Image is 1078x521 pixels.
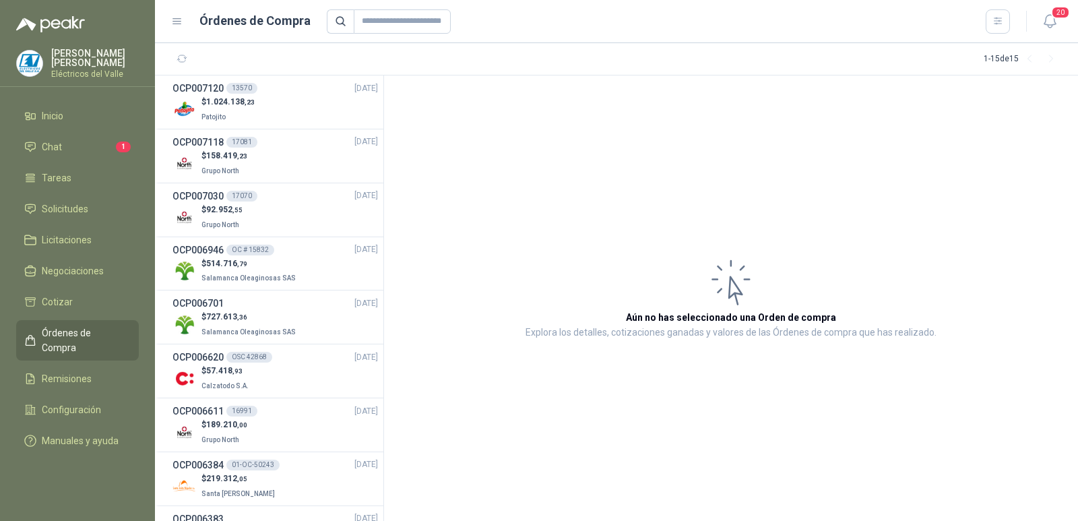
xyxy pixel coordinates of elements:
[172,81,224,96] h3: OCP007120
[206,205,243,214] span: 92.952
[172,135,224,150] h3: OCP007118
[206,366,243,375] span: 57.418
[226,406,257,417] div: 16991
[16,196,139,222] a: Solicitudes
[526,325,937,341] p: Explora los detalles, cotizaciones ganadas y valores de las Órdenes de compra que has realizado.
[16,366,139,392] a: Remisiones
[206,259,247,268] span: 514.716
[172,189,224,204] h3: OCP007030
[17,51,42,76] img: Company Logo
[201,436,239,443] span: Grupo North
[226,460,280,470] div: 01-OC-50243
[51,70,139,78] p: Eléctricos del Valle
[16,289,139,315] a: Cotizar
[201,221,239,228] span: Grupo North
[42,171,71,185] span: Tareas
[172,350,378,392] a: OCP006620OSC 42868[DATE] Company Logo$57.418,93Calzatodo S.A.
[201,204,243,216] p: $
[201,365,251,377] p: $
[201,328,296,336] span: Salamanca Oleaginosas SAS
[232,367,243,375] span: ,93
[172,243,378,285] a: OCP006946OC # 15832[DATE] Company Logo$514.716,79Salamanca Oleaginosas SAS
[354,82,378,95] span: [DATE]
[172,404,224,419] h3: OCP006611
[42,433,119,448] span: Manuales y ayuda
[51,49,139,67] p: [PERSON_NAME] [PERSON_NAME]
[354,243,378,256] span: [DATE]
[206,420,247,429] span: 189.210
[354,458,378,471] span: [DATE]
[237,475,247,483] span: ,05
[172,259,196,282] img: Company Logo
[201,150,247,162] p: $
[201,419,247,431] p: $
[42,109,63,123] span: Inicio
[237,313,247,321] span: ,36
[42,371,92,386] span: Remisiones
[354,297,378,310] span: [DATE]
[42,264,104,278] span: Negociaciones
[172,243,224,257] h3: OCP006946
[237,260,247,268] span: ,79
[172,458,224,472] h3: OCP006384
[226,137,257,148] div: 17081
[237,421,247,429] span: ,00
[16,165,139,191] a: Tareas
[172,98,196,121] img: Company Logo
[16,134,139,160] a: Chat1
[172,421,196,444] img: Company Logo
[626,310,836,325] h3: Aún no has seleccionado una Orden de compra
[201,472,278,485] p: $
[201,167,239,175] span: Grupo North
[172,296,224,311] h3: OCP006701
[16,16,85,32] img: Logo peakr
[201,96,255,109] p: $
[172,81,378,123] a: OCP00712013570[DATE] Company Logo$1.024.138,23Patojito
[206,312,247,321] span: 727.613
[172,189,378,231] a: OCP00703017070[DATE] Company Logo$92.952,55Grupo North
[206,151,247,160] span: 158.419
[354,135,378,148] span: [DATE]
[172,350,224,365] h3: OCP006620
[116,142,131,152] span: 1
[984,49,1062,70] div: 1 - 15 de 15
[226,352,272,363] div: OSC 42868
[172,296,378,338] a: OCP006701[DATE] Company Logo$727.613,36Salamanca Oleaginosas SAS
[42,202,88,216] span: Solicitudes
[226,83,257,94] div: 13570
[172,458,378,500] a: OCP00638401-OC-50243[DATE] Company Logo$219.312,05Santa [PERSON_NAME]
[206,474,247,483] span: 219.312
[42,326,126,355] span: Órdenes de Compra
[232,206,243,214] span: ,55
[172,367,196,390] img: Company Logo
[201,113,226,121] span: Patojito
[354,405,378,418] span: [DATE]
[16,320,139,361] a: Órdenes de Compra
[172,474,196,498] img: Company Logo
[226,191,257,202] div: 17070
[172,152,196,175] img: Company Logo
[201,257,298,270] p: $
[172,404,378,446] a: OCP00661116991[DATE] Company Logo$189.210,00Grupo North
[201,490,275,497] span: Santa [PERSON_NAME]
[172,206,196,229] img: Company Logo
[16,103,139,129] a: Inicio
[172,135,378,177] a: OCP00711817081[DATE] Company Logo$158.419,23Grupo North
[237,152,247,160] span: ,23
[42,233,92,247] span: Licitaciones
[42,140,62,154] span: Chat
[201,382,249,390] span: Calzatodo S.A.
[206,97,255,106] span: 1.024.138
[1051,6,1070,19] span: 20
[199,11,311,30] h1: Órdenes de Compra
[1038,9,1062,34] button: 20
[354,351,378,364] span: [DATE]
[16,258,139,284] a: Negociaciones
[172,313,196,336] img: Company Logo
[42,402,101,417] span: Configuración
[16,227,139,253] a: Licitaciones
[42,295,73,309] span: Cotizar
[226,245,274,255] div: OC # 15832
[354,189,378,202] span: [DATE]
[201,274,296,282] span: Salamanca Oleaginosas SAS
